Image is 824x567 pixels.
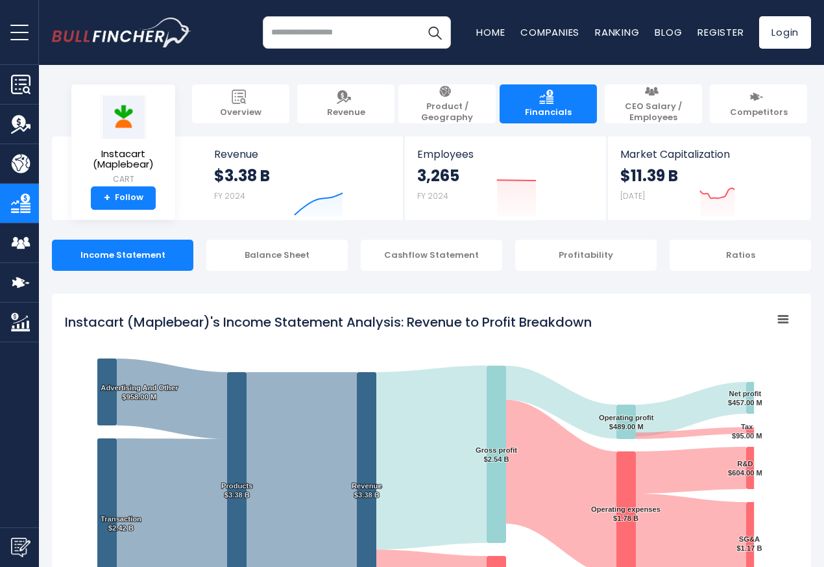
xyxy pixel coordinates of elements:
div: Balance Sheet [206,240,348,271]
a: Companies [520,25,579,39]
a: +Follow [91,186,156,210]
a: Go to homepage [52,18,191,47]
text: Gross profit $2.54 B [476,446,517,463]
a: Revenue $3.38 B FY 2024 [201,136,404,220]
text: SG&A $1.17 B [736,535,762,552]
text: Net profit $457.00 M [728,390,762,407]
div: Income Statement [52,240,193,271]
a: Competitors [710,84,807,123]
text: R&D $604.00 M [728,460,762,477]
a: Home [476,25,505,39]
span: Market Capitalization [620,148,797,160]
span: Employees [417,148,593,160]
text: Products $3.38 B [221,482,253,499]
span: Revenue [214,148,391,160]
a: Instacart (Maplebear) CART [81,95,165,186]
strong: $3.38 B [214,166,270,186]
small: FY 2024 [417,190,448,201]
small: [DATE] [620,190,645,201]
span: Financials [525,107,572,118]
span: Competitors [730,107,788,118]
text: Revenue $3.38 B [352,482,382,499]
a: Blog [655,25,682,39]
span: Revenue [327,107,365,118]
span: Instacart (Maplebear) [82,149,165,170]
tspan: Instacart (Maplebear)'s Income Statement Analysis: Revenue to Profit Breakdown [65,313,592,331]
a: Financials [500,84,597,123]
strong: + [104,192,110,204]
span: CEO Salary / Employees [611,101,696,123]
text: Advertising And Other $958.00 M [101,384,178,401]
strong: $11.39 B [620,166,678,186]
span: Overview [220,107,261,118]
text: Transaction $2.42 B [101,515,141,532]
a: Revenue [297,84,394,123]
small: CART [82,173,165,185]
a: Employees 3,265 FY 2024 [404,136,606,220]
img: bullfincher logo [52,18,191,47]
span: Product / Geography [405,101,489,123]
a: Product / Geography [398,84,496,123]
div: Cashflow Statement [361,240,502,271]
small: FY 2024 [214,190,245,201]
strong: 3,265 [417,166,459,186]
div: Ratios [670,240,811,271]
button: Search [418,16,451,49]
a: CEO Salary / Employees [605,84,702,123]
a: Register [697,25,744,39]
div: Profitability [515,240,657,271]
a: Ranking [595,25,639,39]
a: Market Capitalization $11.39 B [DATE] [607,136,810,220]
text: Operating expenses $1.78 B [591,505,660,522]
text: Tax $95.00 M [732,423,762,440]
a: Overview [192,84,289,123]
a: Login [759,16,811,49]
text: Operating profit $489.00 M [599,414,654,431]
